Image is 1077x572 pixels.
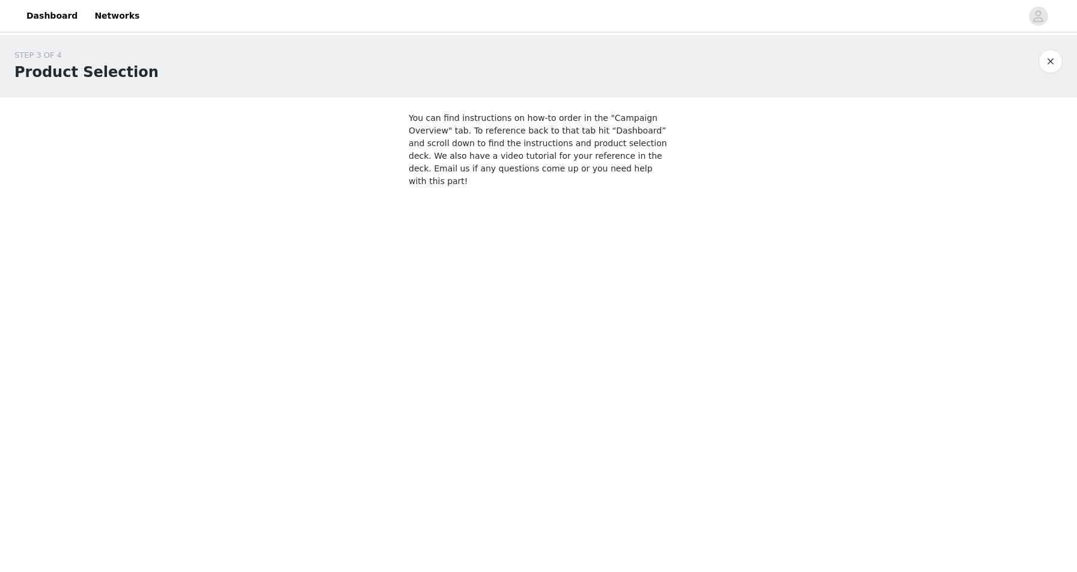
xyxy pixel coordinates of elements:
[1033,7,1044,26] div: avatar
[87,2,147,29] a: Networks
[409,112,668,188] p: You can find instructions on how-to order in the "Campaign Overview" tab. To reference back to th...
[14,49,159,61] div: STEP 3 OF 4
[19,2,85,29] a: Dashboard
[14,61,159,83] h1: Product Selection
